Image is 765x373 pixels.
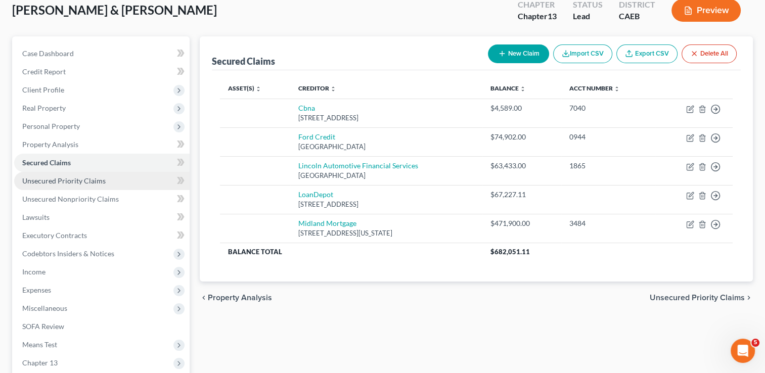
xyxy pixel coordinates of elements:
a: Ford Credit [298,132,335,141]
a: Asset(s) unfold_more [228,84,261,92]
div: $67,227.11 [490,190,553,200]
span: Property Analysis [22,140,78,149]
button: Import CSV [553,44,612,63]
span: Real Property [22,104,66,112]
a: Unsecured Priority Claims [14,172,190,190]
div: [GEOGRAPHIC_DATA] [298,142,474,152]
span: Credit Report [22,67,66,76]
span: 13 [548,11,557,21]
span: Case Dashboard [22,49,74,58]
span: Secured Claims [22,158,71,167]
a: Acct Number unfold_more [569,84,620,92]
a: Creditor unfold_more [298,84,336,92]
a: Case Dashboard [14,44,190,63]
span: Property Analysis [208,294,272,302]
span: 5 [751,339,759,347]
a: LoanDepot [298,190,333,199]
a: Executory Contracts [14,226,190,245]
div: $4,589.00 [490,103,553,113]
span: Means Test [22,340,57,349]
div: 1865 [569,161,648,171]
span: Chapter 13 [22,358,58,367]
a: Lawsuits [14,208,190,226]
div: [STREET_ADDRESS] [298,200,474,209]
div: [STREET_ADDRESS] [298,113,474,123]
button: chevron_left Property Analysis [200,294,272,302]
span: Miscellaneous [22,304,67,312]
span: [PERSON_NAME] & [PERSON_NAME] [12,3,217,17]
a: Balance unfold_more [490,84,526,92]
i: unfold_more [520,86,526,92]
span: SOFA Review [22,322,64,331]
i: chevron_right [745,294,753,302]
span: $682,051.11 [490,248,530,256]
div: $63,433.00 [490,161,553,171]
a: Midland Mortgage [298,219,356,227]
iframe: Intercom live chat [731,339,755,363]
a: Lincoln Automotive Financial Services [298,161,418,170]
i: unfold_more [614,86,620,92]
div: [GEOGRAPHIC_DATA] [298,171,474,180]
a: Export CSV [616,44,678,63]
span: Lawsuits [22,213,50,221]
button: Unsecured Priority Claims chevron_right [650,294,753,302]
div: 7040 [569,103,648,113]
div: $74,902.00 [490,132,553,142]
span: Executory Contracts [22,231,87,240]
th: Balance Total [220,243,482,261]
a: Property Analysis [14,135,190,154]
a: SOFA Review [14,317,190,336]
span: Unsecured Nonpriority Claims [22,195,119,203]
span: Client Profile [22,85,64,94]
i: unfold_more [255,86,261,92]
i: unfold_more [330,86,336,92]
div: Lead [573,11,603,22]
div: CAEB [619,11,655,22]
div: 3484 [569,218,648,228]
span: Codebtors Insiders & Notices [22,249,114,258]
div: 0944 [569,132,648,142]
div: Secured Claims [212,55,275,67]
span: Income [22,267,46,276]
a: Unsecured Nonpriority Claims [14,190,190,208]
span: Unsecured Priority Claims [22,176,106,185]
span: Personal Property [22,122,80,130]
a: Credit Report [14,63,190,81]
span: Expenses [22,286,51,294]
a: Cbna [298,104,315,112]
span: Unsecured Priority Claims [650,294,745,302]
div: Chapter [518,11,557,22]
a: Secured Claims [14,154,190,172]
button: New Claim [488,44,549,63]
div: $471,900.00 [490,218,553,228]
i: chevron_left [200,294,208,302]
div: [STREET_ADDRESS][US_STATE] [298,228,474,238]
button: Delete All [682,44,737,63]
